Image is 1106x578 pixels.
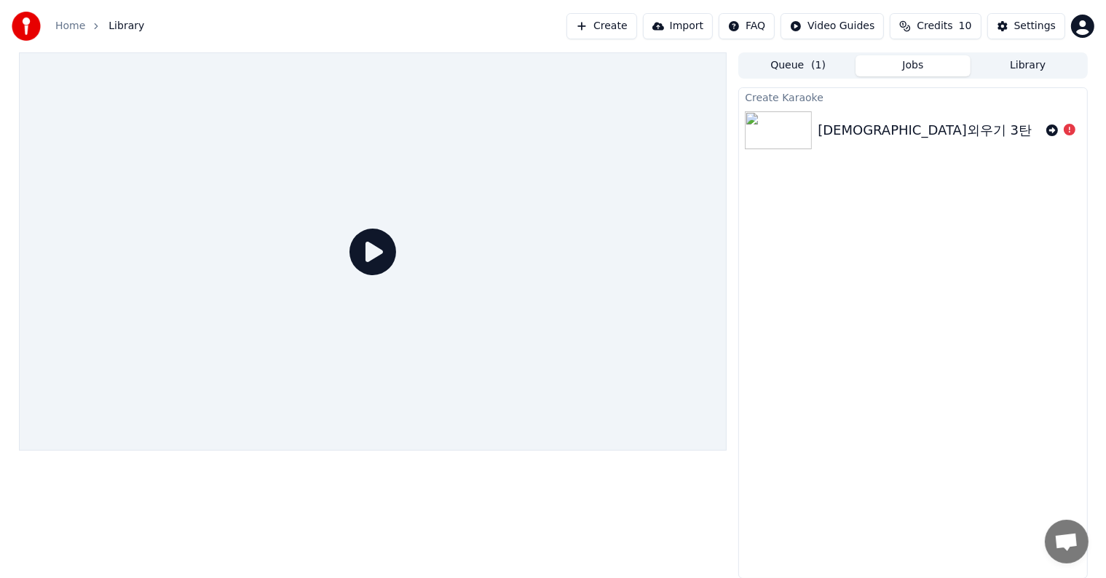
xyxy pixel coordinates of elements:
[108,19,144,33] span: Library
[856,55,971,76] button: Jobs
[740,55,856,76] button: Queue
[959,19,972,33] span: 10
[719,13,775,39] button: FAQ
[890,13,981,39] button: Credits10
[811,58,826,73] span: ( 1 )
[1014,19,1056,33] div: Settings
[12,12,41,41] img: youka
[917,19,952,33] span: Credits
[781,13,884,39] button: Video Guides
[971,55,1086,76] button: Library
[643,13,713,39] button: Import
[818,120,1032,140] div: [DEMOGRAPHIC_DATA]외우기 3탄
[987,13,1065,39] button: Settings
[739,88,1086,106] div: Create Karaoke
[55,19,144,33] nav: breadcrumb
[566,13,637,39] button: Create
[1045,520,1089,563] a: 채팅 열기
[55,19,85,33] a: Home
